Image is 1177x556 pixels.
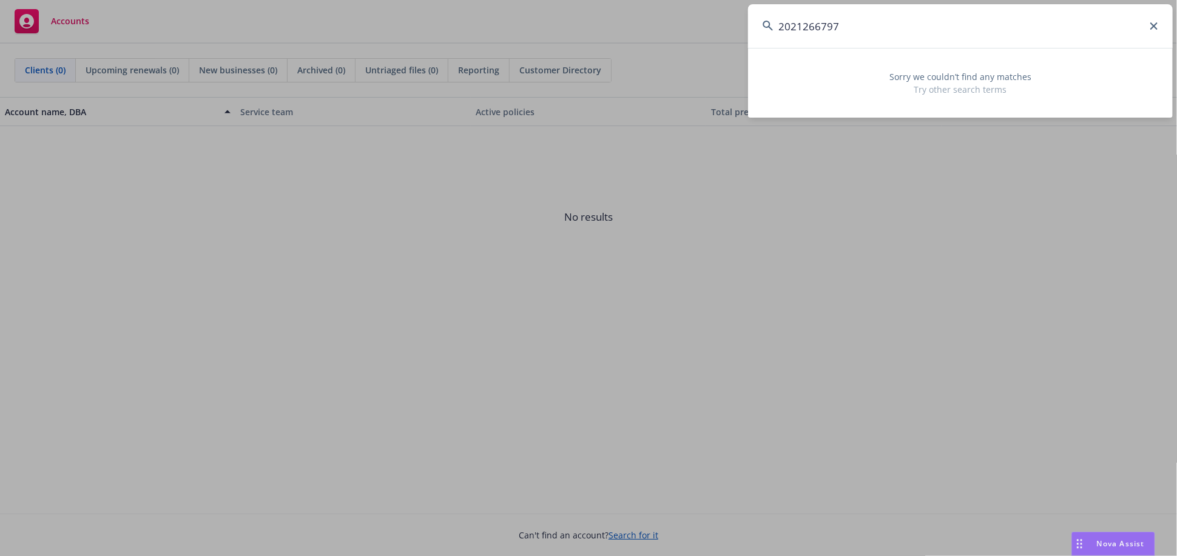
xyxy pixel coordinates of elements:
[763,83,1158,96] span: Try other search terms
[1097,538,1145,549] span: Nova Assist
[748,4,1173,48] input: Search...
[763,70,1158,83] span: Sorry we couldn’t find any matches
[1072,532,1087,555] div: Drag to move
[1071,532,1155,556] button: Nova Assist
